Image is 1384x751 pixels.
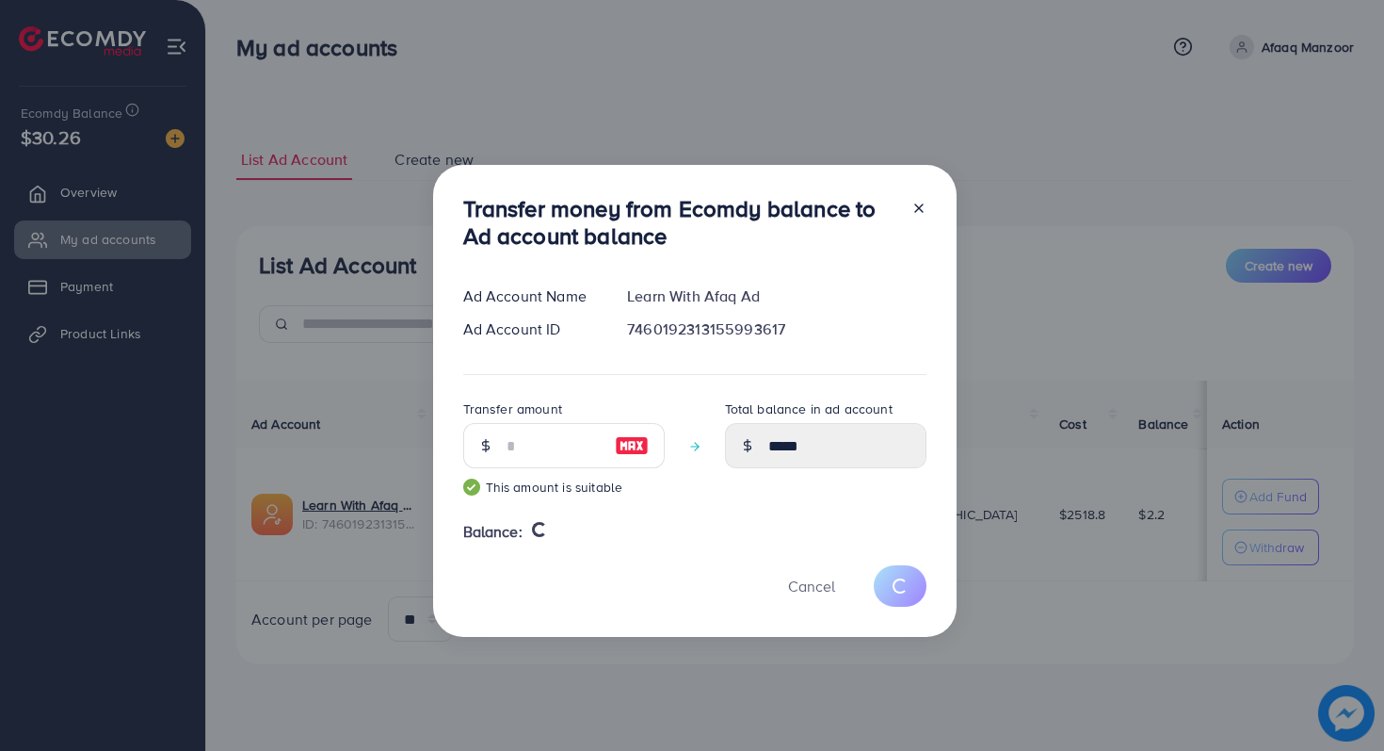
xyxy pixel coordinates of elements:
small: This amount is suitable [463,478,665,497]
label: Transfer amount [463,400,562,418]
div: Ad Account Name [448,286,613,307]
h3: Transfer money from Ecomdy balance to Ad account balance [463,195,896,250]
span: Cancel [788,576,835,596]
div: Learn With Afaq Ad [612,286,941,307]
label: Total balance in ad account [725,400,893,418]
img: guide [463,479,480,496]
div: 7460192313155993617 [612,318,941,340]
div: Ad Account ID [448,318,613,340]
button: Cancel [764,565,859,606]
img: image [615,434,649,457]
span: Balance: [463,521,523,543]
